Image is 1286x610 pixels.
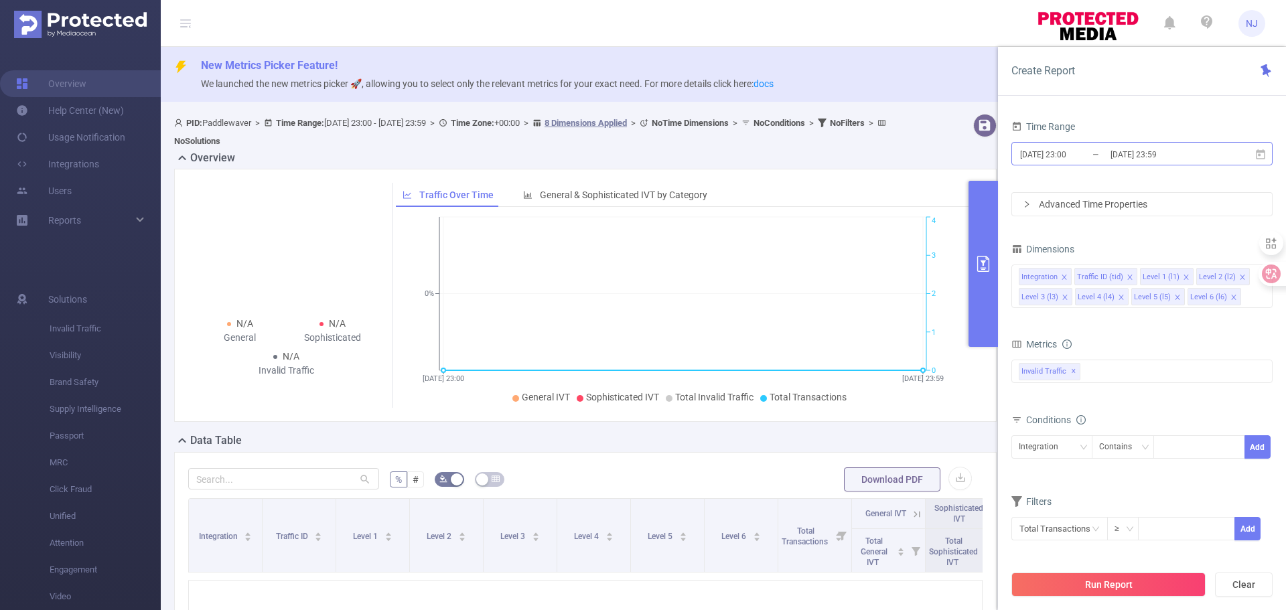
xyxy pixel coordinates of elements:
span: N/A [236,318,253,329]
li: Level 3 (l3) [1019,288,1072,305]
span: > [251,118,264,128]
span: Create Report [1011,64,1075,77]
i: icon: thunderbolt [174,60,188,74]
span: MRC [50,449,161,476]
b: No Conditions [754,118,805,128]
button: Download PDF [844,467,940,491]
div: Level 2 (l2) [1199,269,1236,286]
div: Traffic ID (tid) [1077,269,1123,286]
i: icon: down [1080,443,1088,453]
div: Level 3 (l3) [1021,289,1058,306]
span: ✕ [1071,364,1076,380]
div: ≥ [1115,518,1129,540]
div: Sort [458,530,466,538]
a: Reports [48,207,81,234]
i: Filter menu [833,499,851,572]
i: icon: line-chart [403,190,412,200]
div: Sort [244,530,252,538]
span: > [865,118,877,128]
span: Invalid Traffic [50,315,161,342]
span: Solutions [48,286,87,313]
i: icon: close [1183,274,1190,282]
span: Level 2 [427,532,453,541]
b: No Time Dimensions [652,118,729,128]
span: Traffic ID [276,532,310,541]
i: icon: bar-chart [523,190,532,200]
div: Level 4 (l4) [1078,289,1115,306]
tspan: [DATE] 23:00 [423,374,464,383]
u: 8 Dimensions Applied [545,118,627,128]
i: icon: close [1061,274,1068,282]
i: icon: user [174,119,186,127]
span: Paddlewaver [DATE] 23:00 - [DATE] 23:59 +00:00 [174,118,889,146]
div: Sort [532,530,540,538]
i: Filter menu [906,529,925,572]
span: Total Invalid Traffic [675,392,754,402]
div: Invalid Traffic [240,364,333,378]
span: Attention [50,530,161,556]
i: icon: close [1230,294,1237,302]
span: Level 5 [648,532,674,541]
li: Level 5 (l5) [1131,288,1185,305]
span: Sophisticated IVT [934,504,983,524]
span: Integration [199,532,240,541]
i: icon: caret-up [315,530,322,534]
li: Level 1 (l1) [1140,268,1194,285]
span: Visibility [50,342,161,369]
i: icon: caret-down [458,536,466,540]
span: # [413,474,419,485]
button: Run Report [1011,573,1206,597]
span: Passport [50,423,161,449]
i: icon: table [492,475,500,483]
i: icon: caret-up [753,530,760,534]
span: Total Sophisticated IVT [929,536,978,567]
i: icon: caret-down [315,536,322,540]
i: icon: info-circle [1076,415,1086,425]
tspan: 2 [932,290,936,299]
div: Level 1 (l1) [1143,269,1180,286]
span: > [627,118,640,128]
tspan: [DATE] 23:59 [902,374,944,383]
span: Video [50,583,161,610]
i: icon: caret-down [898,550,905,554]
i: icon: close [1127,274,1133,282]
input: Start date [1019,145,1127,163]
span: > [805,118,818,128]
span: Level 3 [500,532,527,541]
button: Add [1244,435,1271,459]
i: icon: caret-up [384,530,392,534]
i: icon: caret-up [244,530,252,534]
i: icon: caret-up [458,530,466,534]
div: Level 5 (l5) [1134,289,1171,306]
span: Level 4 [574,532,601,541]
span: Reports [48,215,81,226]
b: Time Zone: [451,118,494,128]
i: icon: info-circle [1062,339,1072,349]
i: icon: caret-down [244,536,252,540]
span: General & Sophisticated IVT by Category [540,189,707,200]
div: Sort [679,530,687,538]
span: Invalid Traffic [1019,363,1080,380]
div: Sort [314,530,322,538]
button: Add [1234,517,1261,540]
a: Usage Notification [16,124,125,151]
span: General IVT [522,392,570,402]
div: Sort [605,530,614,538]
div: Level 6 (l6) [1190,289,1227,306]
span: Total Transactions [782,526,830,546]
a: Integrations [16,151,99,177]
tspan: 0% [425,290,434,299]
i: icon: caret-up [605,530,613,534]
tspan: 1 [932,328,936,337]
div: Sort [384,530,392,538]
tspan: 3 [932,251,936,260]
i: icon: right [1023,200,1031,208]
span: Time Range [1011,121,1075,132]
span: Level 1 [353,532,380,541]
li: Traffic ID (tid) [1074,268,1137,285]
img: Protected Media [14,11,147,38]
a: docs [754,78,774,89]
a: Overview [16,70,86,97]
div: Sophisticated [287,331,380,345]
span: Supply Intelligence [50,396,161,423]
